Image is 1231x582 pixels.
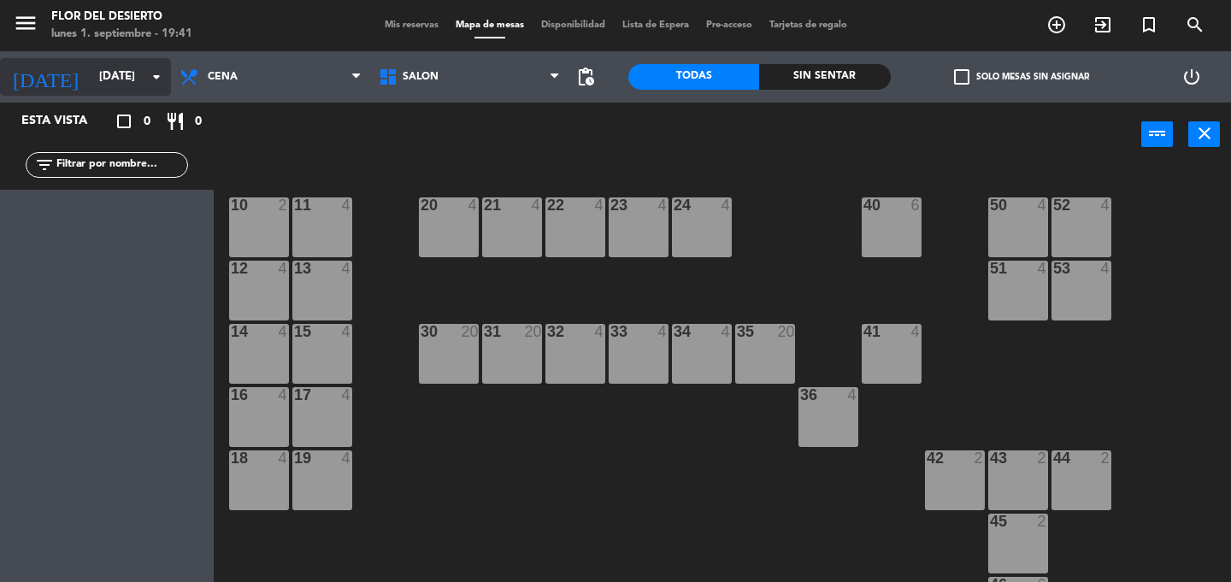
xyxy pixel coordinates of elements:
[863,197,864,213] div: 40
[51,9,192,26] div: FLOR DEL DESIERTO
[547,324,548,339] div: 32
[1141,121,1173,147] button: power_input
[863,324,864,339] div: 41
[294,197,295,213] div: 11
[231,324,232,339] div: 14
[279,450,289,466] div: 4
[1194,123,1215,144] i: close
[447,21,533,30] span: Mapa de mesas
[231,261,232,276] div: 12
[533,21,614,30] span: Disponibilidad
[575,67,596,87] span: pending_actions
[1185,15,1205,35] i: search
[954,69,969,85] span: check_box_outline_blank
[1101,197,1111,213] div: 4
[927,450,928,466] div: 42
[9,111,123,132] div: Esta vista
[595,324,605,339] div: 4
[1038,514,1048,529] div: 2
[610,324,611,339] div: 33
[547,197,548,213] div: 22
[532,197,542,213] div: 4
[342,197,352,213] div: 4
[722,197,732,213] div: 4
[1038,450,1048,466] div: 2
[376,21,447,30] span: Mis reservas
[484,324,485,339] div: 31
[911,324,922,339] div: 4
[614,21,698,30] span: Lista de Espera
[658,324,669,339] div: 4
[761,21,856,30] span: Tarjetas de regalo
[144,112,150,132] span: 0
[990,514,991,529] div: 45
[975,450,985,466] div: 2
[403,71,439,83] span: SALON
[13,10,38,42] button: menu
[698,21,761,30] span: Pre-acceso
[55,156,187,174] input: Filtrar por nombre...
[195,112,202,132] span: 0
[954,69,1089,85] label: Solo mesas sin asignar
[1053,197,1054,213] div: 52
[34,155,55,175] i: filter_list
[1038,197,1048,213] div: 4
[279,387,289,403] div: 4
[279,197,289,213] div: 2
[1046,15,1067,35] i: add_circle_outline
[208,71,238,83] span: Cena
[800,387,801,403] div: 36
[525,324,542,339] div: 20
[114,111,134,132] i: crop_square
[342,324,352,339] div: 4
[990,197,991,213] div: 50
[674,197,674,213] div: 24
[165,111,186,132] i: restaurant
[990,261,991,276] div: 51
[342,261,352,276] div: 4
[990,450,991,466] div: 43
[1093,15,1113,35] i: exit_to_app
[759,64,890,90] div: Sin sentar
[1101,261,1111,276] div: 4
[1188,121,1220,147] button: close
[231,387,232,403] div: 16
[462,324,479,339] div: 20
[51,26,192,43] div: lunes 1. septiembre - 19:41
[1101,450,1111,466] div: 2
[342,450,352,466] div: 4
[342,387,352,403] div: 4
[231,197,232,213] div: 10
[468,197,479,213] div: 4
[294,261,295,276] div: 13
[1053,450,1054,466] div: 44
[1147,123,1168,144] i: power_input
[674,324,674,339] div: 34
[294,450,295,466] div: 19
[1181,67,1202,87] i: power_settings_new
[610,197,611,213] div: 23
[911,197,922,213] div: 6
[279,324,289,339] div: 4
[13,10,38,36] i: menu
[628,64,759,90] div: Todas
[595,197,605,213] div: 4
[848,387,858,403] div: 4
[231,450,232,466] div: 18
[722,324,732,339] div: 4
[1038,261,1048,276] div: 4
[146,67,167,87] i: arrow_drop_down
[658,197,669,213] div: 4
[778,324,795,339] div: 20
[294,324,295,339] div: 15
[1053,261,1054,276] div: 53
[279,261,289,276] div: 4
[484,197,485,213] div: 21
[1139,15,1159,35] i: turned_in_not
[294,387,295,403] div: 17
[737,324,738,339] div: 35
